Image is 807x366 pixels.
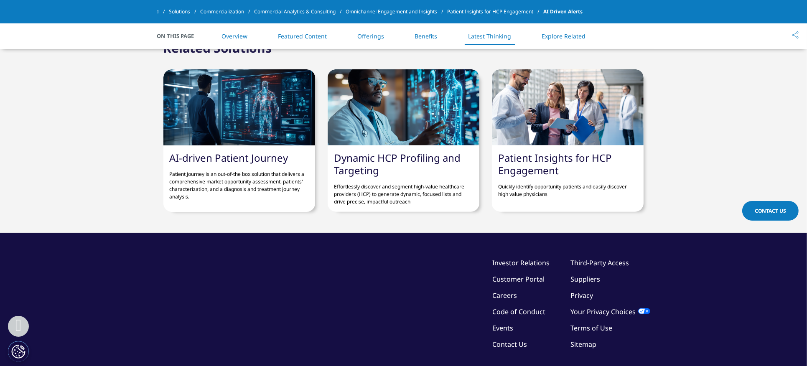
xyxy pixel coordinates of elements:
a: Commercial Analytics & Consulting [254,4,346,19]
a: Contact Us [493,340,527,349]
button: Cookie Settings [8,341,29,362]
a: Careers [493,291,517,300]
a: Terms of Use [571,323,613,333]
span: Contact Us [755,207,786,214]
a: Featured Content [278,32,327,40]
a: Overview [221,32,247,40]
a: Omnichannel Engagement and Insights [346,4,447,19]
a: Benefits [415,32,438,40]
a: Explore Related [542,32,586,40]
a: Commercialization [200,4,254,19]
p: Quickly identify opportunity patients and easily discover high value physicians [498,177,637,198]
a: AI-driven Patient Journey​ [170,151,288,165]
span: AI Driven Alerts [543,4,583,19]
a: Patient Insights for HCP Engagement [447,4,543,19]
a: Suppliers [571,274,601,284]
p: Effortlessly discover and segment high-value healthcare providers (HCP) to generate dynamic, focu... [334,177,473,206]
a: Sitemap [571,340,597,349]
p: Patient Journey is an out-of-the box solution that delivers a comprehensive market opportunity as... [170,164,309,201]
a: Investor Relations [493,258,550,267]
a: Latest Thinking [468,32,511,40]
a: Offerings [357,32,384,40]
a: Privacy [571,291,593,300]
a: Code of Conduct [493,307,546,316]
a: Dynamic HCP Profiling and Targeting​ [334,151,461,177]
a: Contact Us [742,201,799,221]
a: Third-Party Access [571,258,629,267]
a: Customer Portal [493,274,545,284]
a: Patient Insights for HCP Engagement [498,151,612,177]
a: Events [493,323,514,333]
a: Your Privacy Choices [571,307,650,316]
a: Solutions [169,4,200,19]
span: On This Page [157,32,203,40]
